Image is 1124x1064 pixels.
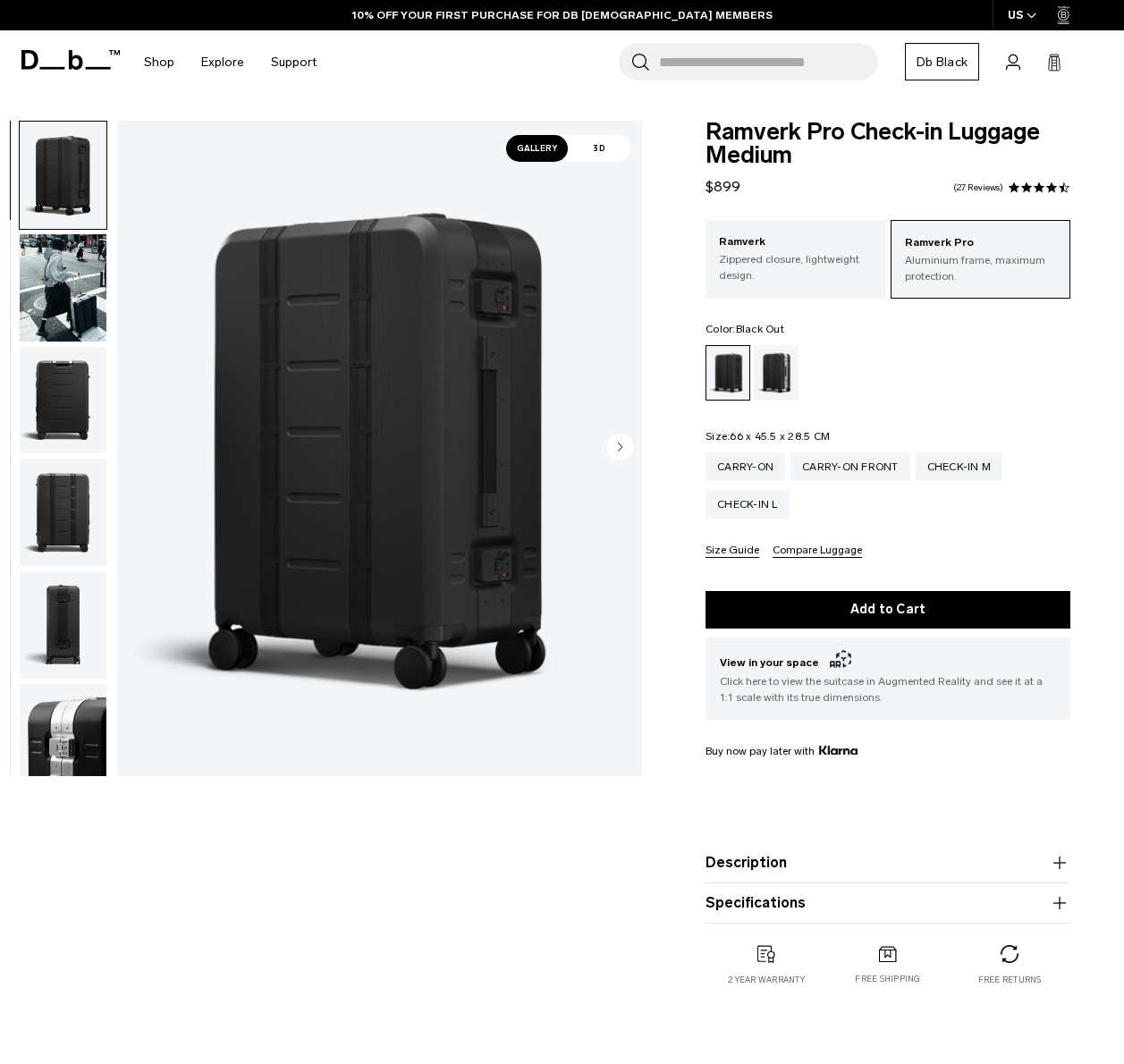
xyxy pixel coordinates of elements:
span: 3D [568,135,630,162]
p: Ramverk Pro [905,234,1056,252]
button: Compare Luggage [773,545,862,558]
span: Ramverk Pro Check-in Luggage Medium [706,121,1070,167]
img: Ramverk Pro Check-in Luggage Medium Black Out [20,684,106,791]
button: Description [706,852,1070,874]
img: Ramverk Pro Check-in Luggage Medium Black Out [20,122,106,229]
button: Next slide [606,433,633,463]
a: Black Out [706,345,750,401]
span: Buy now pay later with [706,743,858,759]
p: Ramverk [719,233,872,251]
img: Ramverk Pro Check-in Luggage Medium Black Out [20,459,106,566]
span: 66 x 45.5 x 28.5 CM [730,430,830,443]
p: Zippered closure, lightweight design. [719,251,872,283]
p: 2 year warranty [728,974,805,986]
a: 10% OFF YOUR FIRST PURCHASE FOR DB [DEMOGRAPHIC_DATA] MEMBERS [352,7,773,23]
a: Support [271,30,317,94]
a: Check-in M [916,452,1003,481]
a: Explore [201,30,244,94]
span: $899 [706,178,740,195]
a: Check-in L [706,490,790,519]
legend: Color: [706,324,784,334]
img: Ramverk Pro Check-in Luggage Medium Black Out [117,121,642,776]
p: Aluminium frame, maximum protection. [905,252,1056,284]
span: View in your space [720,652,1056,673]
button: Ramverk Pro Check-in Luggage Medium Black Out [19,570,107,680]
img: Ramverk Pro Check-in Luggage Medium Black Out [20,234,106,342]
a: Ramverk Zippered closure, lightweight design. [706,220,885,297]
a: Db Black [905,43,979,80]
button: Ramverk Pro Check-in Luggage Medium Black Out [19,458,107,567]
img: {"height" => 20, "alt" => "Klarna"} [819,746,858,755]
p: Free shipping [855,973,920,985]
button: Size Guide [706,545,759,558]
a: Carry-on Front [790,452,910,481]
a: Carry-on [706,452,785,481]
span: Black Out [736,323,784,335]
legend: Size: [706,431,830,442]
a: Shop [144,30,174,94]
a: Silver [754,345,799,401]
button: View in your space Click here to view the suitcase in Augmented Reality and see it at a 1:1 scale... [706,638,1070,720]
img: Ramverk Pro Check-in Luggage Medium Black Out [20,571,106,679]
button: Specifications [706,892,1070,914]
li: 1 / 12 [117,121,642,776]
button: Ramverk Pro Check-in Luggage Medium Black Out [19,121,107,230]
button: Ramverk Pro Check-in Luggage Medium Black Out [19,233,107,342]
img: Ramverk Pro Check-in Luggage Medium Black Out [20,347,106,454]
span: Click here to view the suitcase in Augmented Reality and see it at a 1:1 scale with its true dime... [720,673,1056,705]
p: Free returns [978,974,1042,986]
span: Gallery [506,135,569,162]
button: Ramverk Pro Check-in Luggage Medium Black Out [19,346,107,455]
button: Add to Cart [706,591,1070,629]
button: Ramverk Pro Check-in Luggage Medium Black Out [19,683,107,792]
nav: Main Navigation [131,30,330,94]
a: 27 reviews [953,183,1003,192]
